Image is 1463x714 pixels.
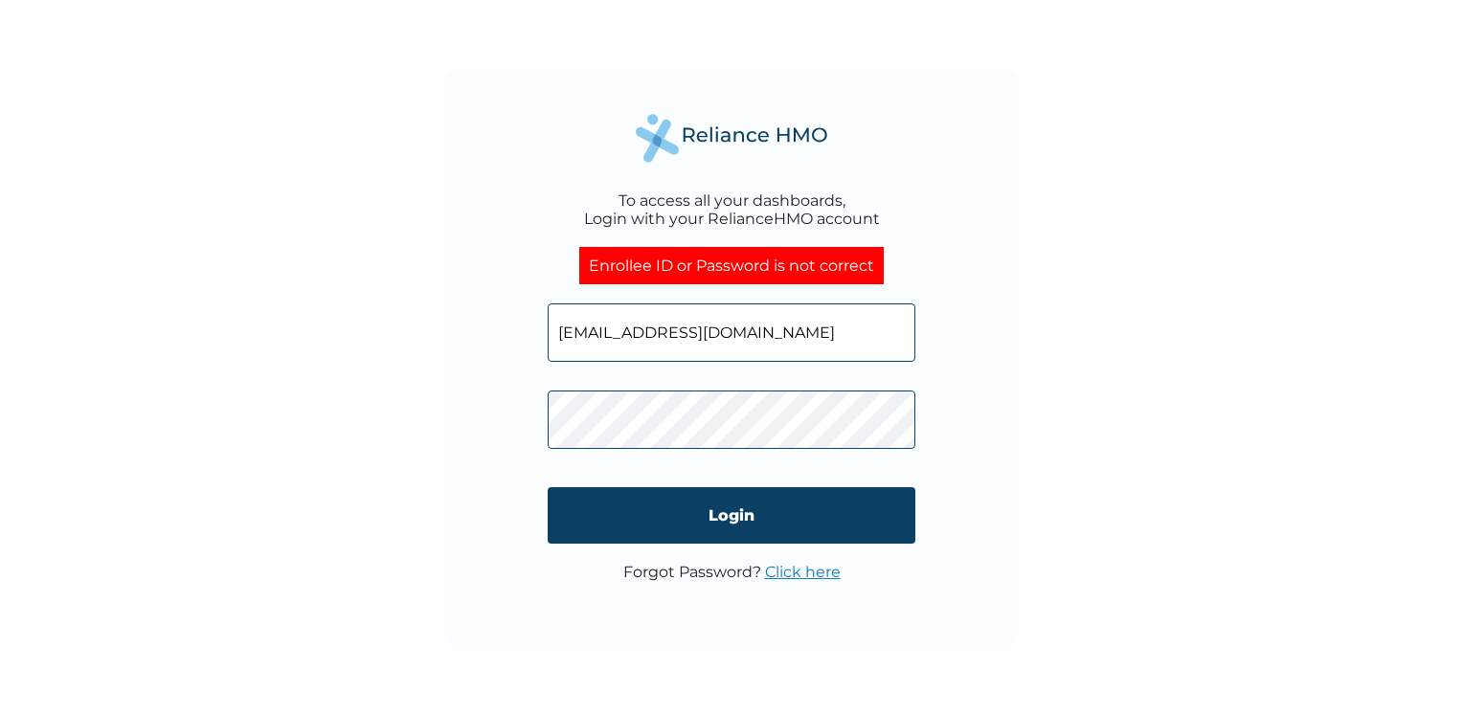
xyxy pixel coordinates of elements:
input: Email address or HMO ID [548,303,915,362]
div: Enrollee ID or Password is not correct [579,247,884,284]
input: Login [548,487,915,544]
a: Click here [765,563,841,581]
p: Forgot Password? [623,563,841,581]
div: To access all your dashboards, Login with your RelianceHMO account [584,191,880,228]
img: Reliance Health's Logo [636,114,827,163]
